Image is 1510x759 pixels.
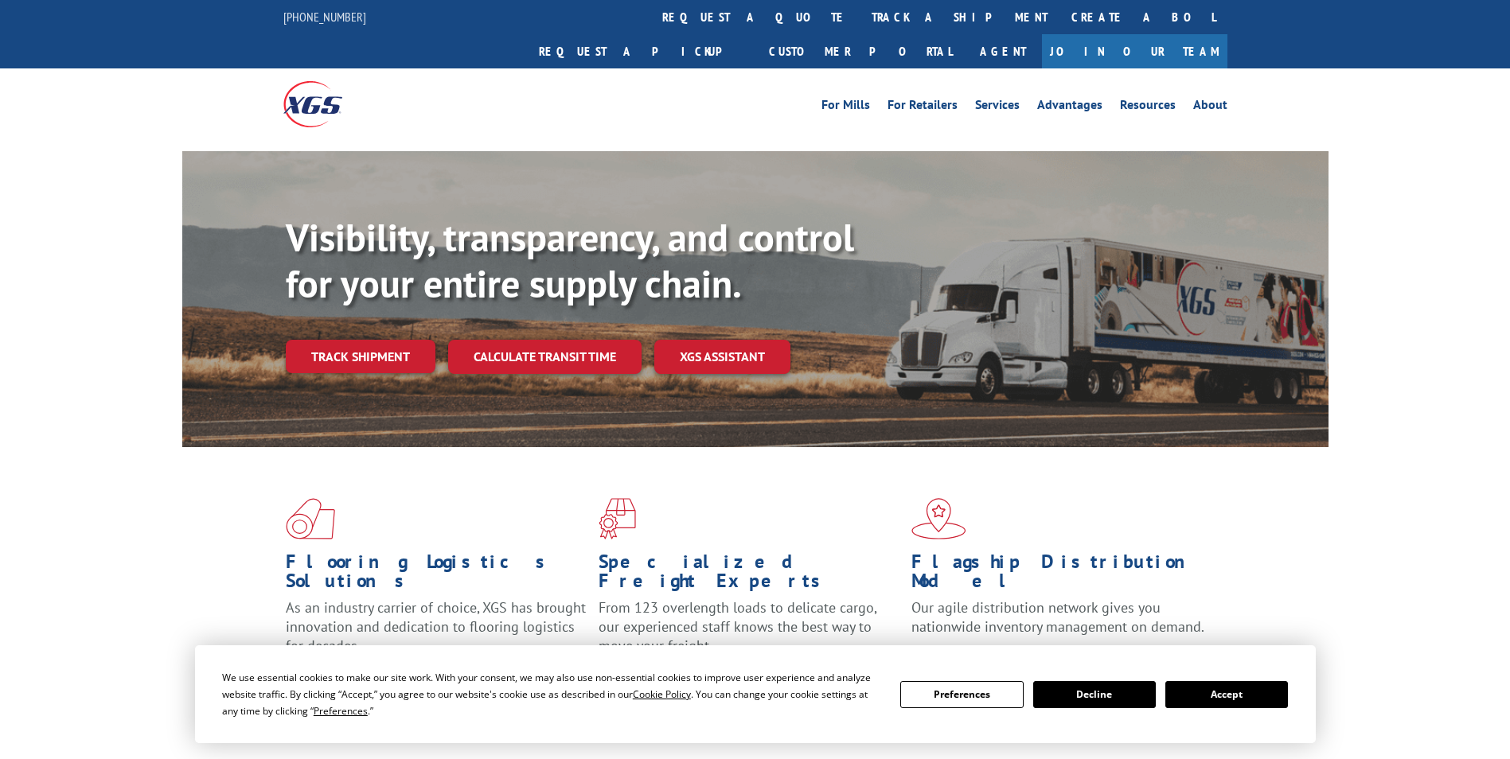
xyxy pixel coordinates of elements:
img: xgs-icon-flagship-distribution-model-red [911,498,966,539]
a: For Retailers [888,99,958,116]
img: xgs-icon-focused-on-flooring-red [599,498,636,539]
a: Customer Portal [757,34,964,68]
span: As an industry carrier of choice, XGS has brought innovation and dedication to flooring logistics... [286,598,586,655]
div: We use essential cookies to make our site work. With your consent, we may also use non-essential ... [222,669,881,719]
button: Decline [1033,681,1156,708]
b: Visibility, transparency, and control for your entire supply chain. [286,212,854,308]
a: Request a pickup [527,34,757,68]
h1: Flooring Logistics Solutions [286,552,587,598]
button: Preferences [900,681,1023,708]
button: Accept [1165,681,1288,708]
a: For Mills [821,99,870,116]
h1: Flagship Distribution Model [911,552,1212,598]
a: Advantages [1037,99,1102,116]
a: Agent [964,34,1042,68]
img: xgs-icon-total-supply-chain-intelligence-red [286,498,335,539]
span: Our agile distribution network gives you nationwide inventory management on demand. [911,598,1204,636]
div: Cookie Consent Prompt [195,645,1316,743]
span: Preferences [314,704,368,718]
h1: Specialized Freight Experts [599,552,899,598]
a: Join Our Team [1042,34,1227,68]
a: About [1193,99,1227,116]
p: From 123 overlength loads to delicate cargo, our experienced staff knows the best way to move you... [599,598,899,669]
a: Resources [1120,99,1176,116]
a: Services [975,99,1020,116]
span: Cookie Policy [633,687,691,701]
a: Calculate transit time [448,340,642,374]
a: [PHONE_NUMBER] [283,9,366,25]
a: Track shipment [286,340,435,373]
a: XGS ASSISTANT [654,340,790,374]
